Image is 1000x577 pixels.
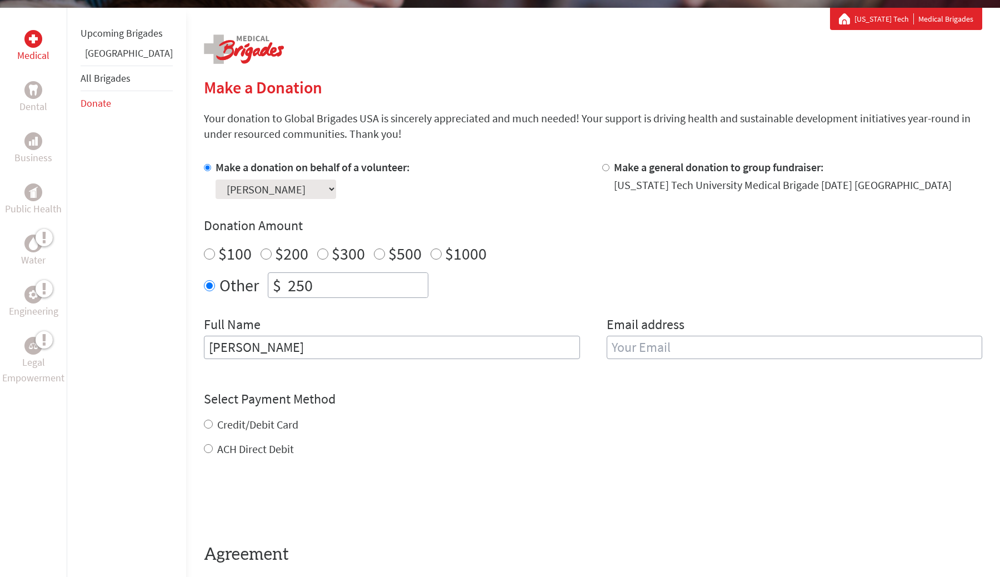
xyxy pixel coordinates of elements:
iframe: reCAPTCHA [204,479,373,523]
label: Other [219,272,259,298]
a: BusinessBusiness [14,132,52,166]
input: Enter Full Name [204,336,580,359]
a: Public HealthPublic Health [5,183,62,217]
img: Public Health [29,187,38,198]
a: MedicalMedical [17,30,49,63]
label: ACH Direct Debit [217,442,294,456]
input: Your Email [607,336,983,359]
p: Engineering [9,304,58,319]
h2: Make a Donation [204,77,982,97]
div: Business [24,132,42,150]
div: Water [24,235,42,252]
p: Public Health [5,201,62,217]
li: All Brigades [81,66,173,91]
img: logo-medical.png [204,34,284,64]
label: Full Name [204,316,261,336]
a: DentalDental [19,81,47,115]
a: WaterWater [21,235,46,268]
div: Medical [24,30,42,48]
label: $200 [275,243,308,264]
img: Business [29,137,38,146]
a: [US_STATE] Tech [854,13,914,24]
a: Donate [81,97,111,110]
label: $300 [332,243,365,264]
div: Engineering [24,286,42,304]
li: Upcoming Brigades [81,21,173,46]
li: Ghana [81,46,173,66]
img: Engineering [29,290,38,299]
label: $1000 [445,243,487,264]
h4: Agreement [204,545,982,565]
label: $100 [218,243,252,264]
li: Donate [81,91,173,116]
p: Your donation to Global Brigades USA is sincerely appreciated and much needed! Your support is dr... [204,111,982,142]
h4: Donation Amount [204,217,982,235]
a: All Brigades [81,72,131,84]
h4: Select Payment Method [204,390,982,408]
div: Medical Brigades [839,13,973,24]
label: $500 [388,243,422,264]
div: Public Health [24,183,42,201]
img: Legal Empowerment [29,342,38,349]
div: Dental [24,81,42,99]
label: Make a donation on behalf of a volunteer: [216,160,410,174]
label: Make a general donation to group fundraiser: [614,160,824,174]
p: Water [21,252,46,268]
p: Business [14,150,52,166]
p: Dental [19,99,47,115]
a: Upcoming Brigades [81,27,163,39]
label: Credit/Debit Card [217,417,298,431]
p: Medical [17,48,49,63]
img: Medical [29,34,38,43]
div: Legal Empowerment [24,337,42,355]
img: Water [29,237,38,250]
label: Email address [607,316,684,336]
input: Enter Amount [286,273,428,297]
img: Dental [29,84,38,95]
div: $ [268,273,286,297]
div: [US_STATE] Tech University Medical Brigade [DATE] [GEOGRAPHIC_DATA] [614,177,952,193]
p: Legal Empowerment [2,355,64,386]
a: EngineeringEngineering [9,286,58,319]
a: [GEOGRAPHIC_DATA] [85,47,173,59]
a: Legal EmpowermentLegal Empowerment [2,337,64,386]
